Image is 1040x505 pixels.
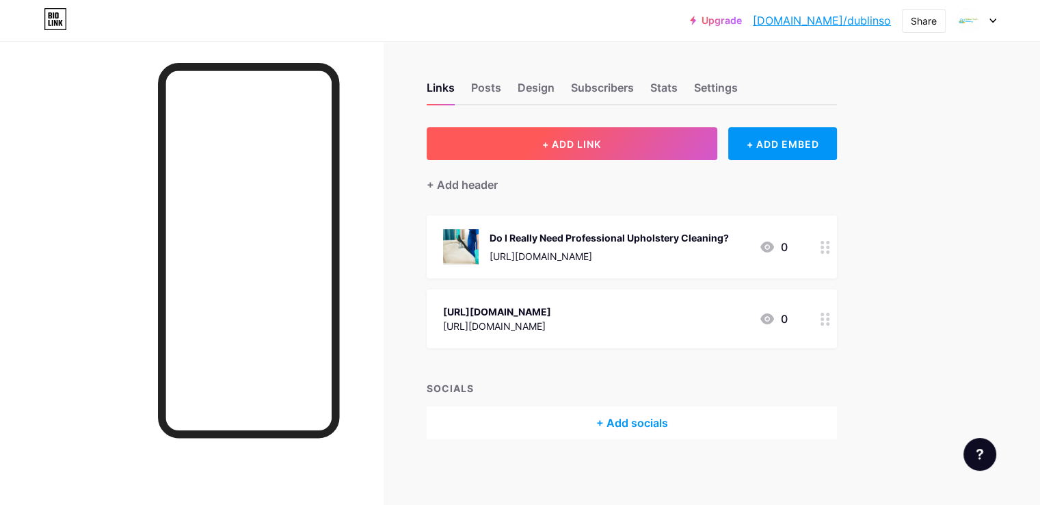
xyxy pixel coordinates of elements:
[490,249,729,263] div: [URL][DOMAIN_NAME]
[443,305,551,319] div: [URL][DOMAIN_NAME]
[759,311,788,327] div: 0
[542,138,601,150] span: + ADD LINK
[427,381,837,396] div: SOCIALS
[690,15,742,26] a: Upgrade
[753,12,891,29] a: [DOMAIN_NAME]/dublinso
[443,319,551,333] div: [URL][DOMAIN_NAME]
[427,406,837,439] div: + Add socials
[490,231,729,245] div: Do I Really Need Professional Upholstery Cleaning?
[650,79,678,104] div: Stats
[911,14,937,28] div: Share
[518,79,555,104] div: Design
[759,239,788,255] div: 0
[471,79,501,104] div: Posts
[427,127,717,160] button: + ADD LINK
[956,8,982,34] img: Dublin Sofa Cleaning
[443,229,479,265] img: Do I Really Need Professional Upholstery Cleaning?
[427,177,498,193] div: + Add header
[427,79,455,104] div: Links
[694,79,738,104] div: Settings
[728,127,837,160] div: + ADD EMBED
[571,79,634,104] div: Subscribers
